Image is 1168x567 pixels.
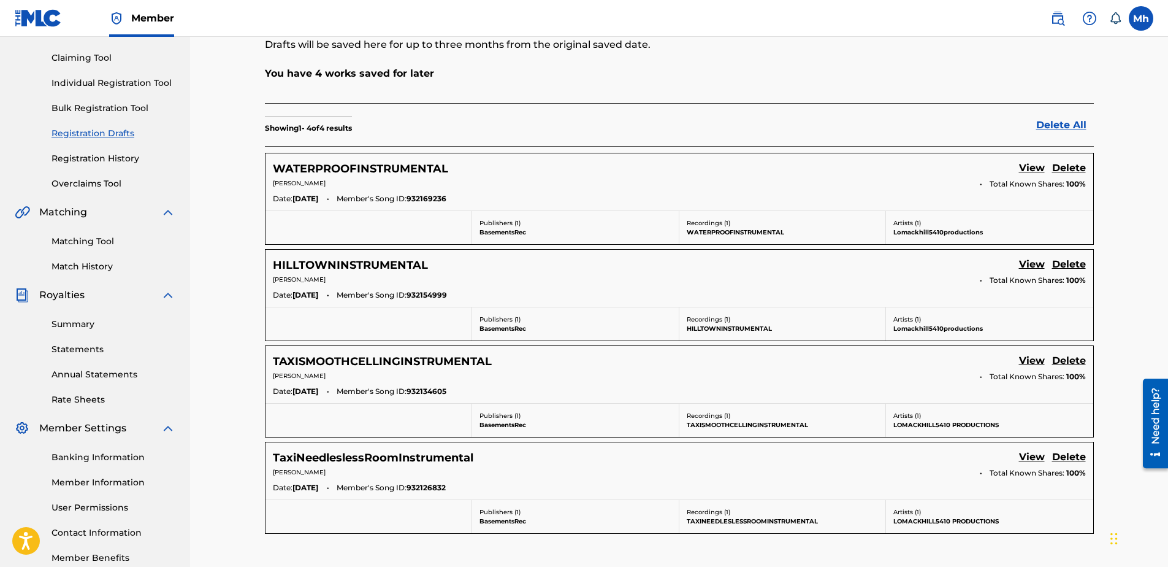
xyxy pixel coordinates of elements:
p: TAXISMOOTHCELLINGINSTRUMENTAL [687,420,879,430]
span: 100 % [1066,468,1086,479]
span: Total Known Shares: [990,371,1066,382]
img: expand [161,205,175,220]
p: Lomackhill5410productions [893,228,1086,237]
p: BasementsRec [479,517,671,526]
p: Recordings ( 1 ) [687,218,879,228]
span: [PERSON_NAME] [273,276,326,283]
h5: WATERPROOFINSTRUMENTAL [273,162,448,176]
span: 932126832 [407,482,446,493]
a: Match History [52,260,175,273]
p: LOMACKHILL5410 PRODUCTIONS [893,420,1086,430]
span: [DATE] [292,386,318,397]
span: Member's Song ID: [337,290,407,301]
span: Date: [273,193,292,204]
p: Recordings ( 1 ) [687,315,879,324]
p: Recordings ( 1 ) [687,507,879,517]
h5: HILLTOWNINSTRUMENTAL [273,258,428,272]
a: Registration History [52,152,175,165]
img: search [1050,11,1065,26]
a: Delete [1052,450,1086,466]
span: Member Settings [39,421,126,436]
p: Recordings ( 1 ) [687,411,879,420]
span: [DATE] [292,482,318,493]
div: User Menu [1129,6,1153,31]
span: Total Known Shares: [990,468,1066,479]
span: 100 % [1066,371,1086,382]
a: View [1019,353,1045,370]
iframe: Resource Center [1134,374,1168,473]
img: help [1082,11,1097,26]
p: Artists ( 1 ) [893,315,1086,324]
a: Delete All [1036,118,1094,133]
a: Delete [1052,161,1086,177]
a: Rate Sheets [52,393,175,406]
p: BasementsRec [479,420,671,430]
span: [PERSON_NAME] [273,468,326,476]
p: Lomackhill5410productions [893,324,1086,333]
a: Contact Information [52,526,175,539]
p: Publishers ( 1 ) [479,218,671,228]
p: Showing 1 - 4 of 4 results [265,123,352,134]
a: View [1019,257,1045,274]
a: Claiming Tool [52,52,175,64]
a: Delete [1052,353,1086,370]
div: Notifications [1109,12,1121,25]
span: 932169236 [407,193,446,204]
p: Artists ( 1 ) [893,411,1086,420]
p: WATERPROOFINSTRUMENTAL [687,228,879,237]
img: Top Rightsholder [109,11,124,26]
a: Summary [52,318,175,331]
h5: TaxiNeedleslessRoomInstrumental [273,451,473,465]
div: Help [1077,6,1102,31]
span: 932154999 [407,290,447,301]
a: Banking Information [52,451,175,464]
img: expand [161,421,175,436]
span: 100 % [1066,275,1086,286]
span: [PERSON_NAME] [273,179,326,187]
span: 932134605 [407,386,446,397]
span: [DATE] [292,290,318,301]
p: You have 4 works saved for later [265,66,1094,81]
img: Royalties [15,288,29,303]
p: Publishers ( 1 ) [479,411,671,420]
iframe: Chat Widget [1107,508,1168,567]
p: HILLTOWNINSTRUMENTAL [687,324,879,333]
a: Overclaims Tool [52,177,175,190]
span: Date: [273,386,292,397]
p: LOMACKHILL5410 PRODUCTIONS [893,517,1086,526]
a: Individual Registration Tool [52,77,175,90]
span: Royalties [39,288,85,303]
a: Bulk Registration Tool [52,102,175,115]
a: Statements [52,343,175,356]
p: Publishers ( 1 ) [479,507,671,517]
span: Member [131,11,174,25]
div: Drag [1110,520,1118,557]
p: BasementsRec [479,324,671,333]
img: MLC Logo [15,9,62,27]
img: expand [161,288,175,303]
a: Public Search [1045,6,1070,31]
span: Date: [273,482,292,493]
span: [DATE] [292,193,318,204]
span: Total Known Shares: [990,179,1066,190]
p: Drafts will be saved here for up to three months from the original saved date. [265,37,903,52]
p: Publishers ( 1 ) [479,315,671,324]
a: Delete [1052,257,1086,274]
p: BasementsRec [479,228,671,237]
a: Member Benefits [52,552,175,565]
span: Member's Song ID: [337,386,407,397]
p: TAXINEEDLESLESSROOMINSTRUMENTAL [687,517,879,526]
span: [PERSON_NAME] [273,372,326,380]
p: Artists ( 1 ) [893,218,1086,228]
a: Member Information [52,476,175,489]
p: Artists ( 1 ) [893,507,1086,517]
h5: TAXISMOOTHCELLINGINSTRUMENTAL [273,355,492,369]
a: View [1019,450,1045,466]
span: Member's Song ID: [337,482,407,493]
a: View [1019,161,1045,177]
span: Matching [39,205,87,220]
img: Member Settings [15,421,29,436]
